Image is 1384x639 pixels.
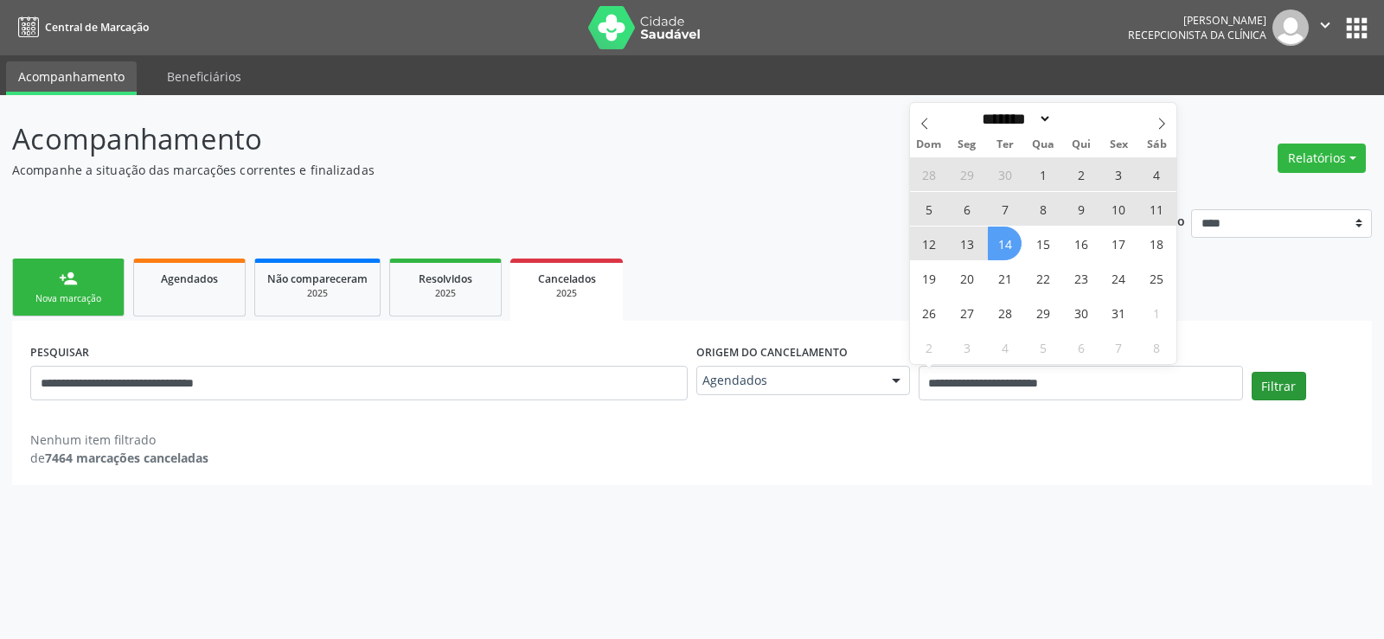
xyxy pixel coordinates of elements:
[988,227,1022,260] span: Outubro 14, 2025
[988,261,1022,295] span: Outubro 21, 2025
[1102,192,1136,226] span: Outubro 10, 2025
[912,227,945,260] span: Outubro 12, 2025
[986,139,1024,150] span: Ter
[419,272,472,286] span: Resolvidos
[988,330,1022,364] span: Novembro 4, 2025
[1064,157,1098,191] span: Outubro 2, 2025
[522,287,611,300] div: 2025
[912,296,945,329] span: Outubro 26, 2025
[6,61,137,95] a: Acompanhamento
[1064,227,1098,260] span: Outubro 16, 2025
[702,372,875,389] span: Agendados
[1100,139,1138,150] span: Sex
[45,20,149,35] span: Central de Marcação
[12,161,964,179] p: Acompanhe a situação das marcações correntes e finalizadas
[1128,13,1266,28] div: [PERSON_NAME]
[1064,192,1098,226] span: Outubro 9, 2025
[161,272,218,286] span: Agendados
[1140,192,1174,226] span: Outubro 11, 2025
[948,139,986,150] span: Seg
[912,261,945,295] span: Outubro 19, 2025
[950,157,984,191] span: Setembro 29, 2025
[950,227,984,260] span: Outubro 13, 2025
[1026,261,1060,295] span: Outubro 22, 2025
[538,272,596,286] span: Cancelados
[1140,157,1174,191] span: Outubro 4, 2025
[402,287,489,300] div: 2025
[988,157,1022,191] span: Setembro 30, 2025
[696,339,848,366] label: Origem do cancelamento
[912,157,945,191] span: Setembro 28, 2025
[950,296,984,329] span: Outubro 27, 2025
[1272,10,1309,46] img: img
[267,287,368,300] div: 2025
[1309,10,1342,46] button: 
[1026,227,1060,260] span: Outubro 15, 2025
[1064,330,1098,364] span: Novembro 6, 2025
[1138,139,1176,150] span: Sáb
[1064,296,1098,329] span: Outubro 30, 2025
[1024,139,1062,150] span: Qua
[267,272,368,286] span: Não compareceram
[1140,261,1174,295] span: Outubro 25, 2025
[1278,144,1366,173] button: Relatórios
[12,118,964,161] p: Acompanhamento
[988,296,1022,329] span: Outubro 28, 2025
[1102,330,1136,364] span: Novembro 7, 2025
[155,61,253,92] a: Beneficiários
[988,192,1022,226] span: Outubro 7, 2025
[30,431,208,449] div: Nenhum item filtrado
[1026,192,1060,226] span: Outubro 8, 2025
[45,450,208,466] strong: 7464 marcações canceladas
[950,330,984,364] span: Novembro 3, 2025
[912,192,945,226] span: Outubro 5, 2025
[1140,227,1174,260] span: Outubro 18, 2025
[12,13,149,42] a: Central de Marcação
[30,339,89,366] label: PESQUISAR
[1128,28,1266,42] span: Recepcionista da clínica
[950,261,984,295] span: Outubro 20, 2025
[30,449,208,467] div: de
[1064,261,1098,295] span: Outubro 23, 2025
[910,139,948,150] span: Dom
[977,110,1053,128] select: Month
[912,330,945,364] span: Novembro 2, 2025
[1102,157,1136,191] span: Outubro 3, 2025
[1102,296,1136,329] span: Outubro 31, 2025
[1316,16,1335,35] i: 
[25,292,112,305] div: Nova marcação
[1026,296,1060,329] span: Outubro 29, 2025
[59,269,78,288] div: person_add
[1102,261,1136,295] span: Outubro 24, 2025
[950,192,984,226] span: Outubro 6, 2025
[1102,227,1136,260] span: Outubro 17, 2025
[1140,330,1174,364] span: Novembro 8, 2025
[1140,296,1174,329] span: Novembro 1, 2025
[1252,372,1306,401] button: Filtrar
[1062,139,1100,150] span: Qui
[1026,330,1060,364] span: Novembro 5, 2025
[1342,13,1372,43] button: apps
[1026,157,1060,191] span: Outubro 1, 2025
